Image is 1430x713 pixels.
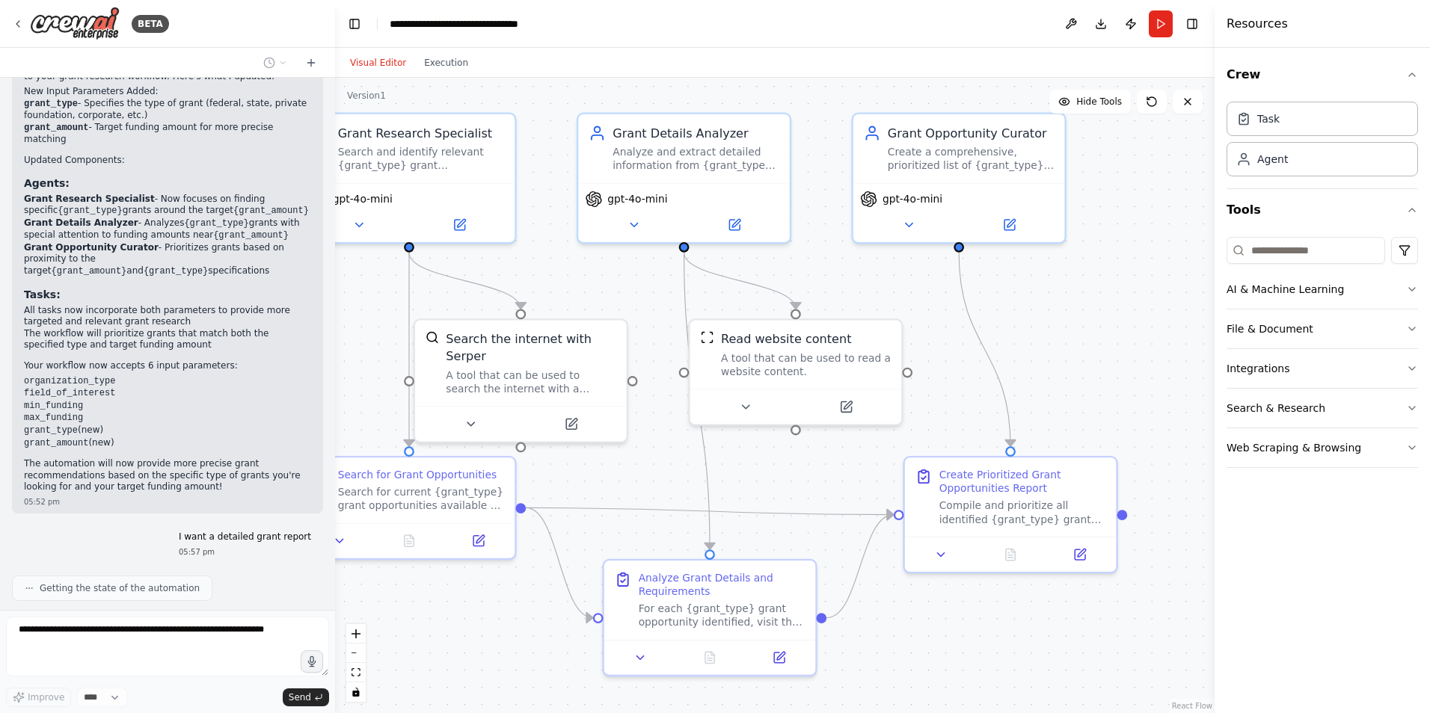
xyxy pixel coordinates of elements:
code: {grant_amount} [52,266,127,277]
div: 05:52 pm [24,496,311,507]
li: - Specifies the type of grant (federal, state, private foundation, corporate, etc.) [24,98,311,122]
button: Search & Research [1227,389,1418,428]
button: zoom in [346,624,366,643]
div: Version 1 [347,90,386,102]
div: Search for Grant OpportunitiesSearch for current {grant_type} grant opportunities available to {o... [301,456,516,560]
div: A tool that can be used to read a website content. [721,351,891,379]
code: {grant_type} [184,218,248,229]
div: Search the internet with Serper [446,330,616,365]
button: Open in side panel [411,214,508,235]
button: Open in side panel [749,647,808,668]
button: AI & Machine Learning [1227,270,1418,309]
button: Open in side panel [1050,544,1109,565]
code: {grant_type} [144,266,208,277]
button: No output available [974,544,1046,565]
span: Send [289,691,311,703]
button: fit view [346,663,366,682]
button: Open in side panel [523,414,620,435]
g: Edge from 778d0983-2fd6-4cc7-9162-7bf33e7c015d to 835eb123-d18f-4607-b193-c500ae3cd338 [826,506,894,626]
button: Improve [6,688,71,707]
li: (new) [24,425,311,437]
div: BETA [132,15,169,33]
strong: Grant Research Specialist [24,194,155,204]
div: React Flow controls [346,624,366,702]
button: Hide Tools [1049,90,1131,114]
div: For each {grant_type} grant opportunity identified, visit the official grant websites and extract... [639,602,805,629]
button: Tools [1227,189,1418,231]
div: Create Prioritized Grant Opportunities Report [939,468,1106,496]
span: Improve [28,691,64,703]
code: {grant_amount} [233,206,309,216]
div: Search for Grant Opportunities [338,468,497,481]
div: Grant Details AnalyzerAnalyze and extract detailed information from {grant_type} grant opportunit... [577,112,791,244]
code: {grant_amount} [213,230,289,241]
div: Create a comprehensive, prioritized list of {grant_type} grant opportunities for {organization_ty... [888,145,1055,173]
code: max_funding [24,413,83,423]
code: grant_amount [24,123,88,133]
button: Open in side panel [449,531,508,552]
code: min_funding [24,401,83,411]
li: - Prioritizes grants based on proximity to the target and specifications [24,242,311,278]
li: All tasks now incorporate both parameters to provide more targeted and relevant grant research [24,305,311,328]
code: organization_type [24,376,115,386]
div: Tools [1227,231,1418,480]
div: Grant Research Specialist [338,125,505,142]
span: gpt-4o-mini [333,192,393,206]
li: The workflow will prioritize grants that match both the specified type and target funding amount [24,328,311,351]
span: Getting the state of the automation [40,582,200,594]
div: Read website content [721,330,852,348]
button: Open in side panel [686,214,783,235]
span: gpt-4o-mini [607,192,667,206]
div: Compile and prioritize all identified {grant_type} grant opportunities into a comprehensive repor... [939,499,1106,526]
button: Execution [415,54,477,72]
button: zoom out [346,643,366,663]
div: ScrapeWebsiteToolRead website contentA tool that can be used to read a website content. [688,318,903,426]
h2: New Input Parameters Added: [24,86,311,98]
img: Logo [30,7,120,40]
button: Crew [1227,54,1418,96]
div: Agent [1257,152,1288,167]
g: Edge from 13c80c13-f139-4770-9414-4071e6027023 to 1a4e00b3-68fe-484d-9557-631f21251dee [675,253,804,309]
code: grant_type [24,99,78,109]
code: grant_type [24,425,78,436]
div: Task [1257,111,1280,126]
button: toggle interactivity [346,682,366,702]
button: Switch to previous chat [257,54,293,72]
code: {grant_type} [58,206,122,216]
div: Create Prioritized Grant Opportunities ReportCompile and prioritize all identified {grant_type} g... [903,456,1117,573]
div: A tool that can be used to search the internet with a search_query. Supports different search typ... [446,368,616,396]
div: Analyze Grant Details and Requirements [639,571,805,599]
span: gpt-4o-mini [883,192,942,206]
li: - Analyzes grants with special attention to funding amounts near [24,217,311,242]
img: SerperDevTool [426,330,439,344]
code: field_of_interest [24,388,115,398]
li: (new) [24,437,311,450]
button: Integrations [1227,349,1418,388]
g: Edge from cba333c8-4005-4902-b86a-4f28aadfd06c to 835eb123-d18f-4607-b193-c500ae3cd338 [951,253,1019,447]
div: Search for current {grant_type} grant opportunities available to {organization_type} organization... [338,485,505,513]
strong: Grant Opportunity Curator [24,242,159,253]
div: Grant Research SpecialistSearch and identify relevant {grant_type} grant opportunities for {organ... [301,112,516,244]
div: Analyze and extract detailed information from {grant_type} grant opportunities, including eligibi... [613,145,779,173]
g: Edge from d4e79b40-3999-474a-a31d-357abf68f583 to 1d84e0fc-9a14-49df-a773-91d088a65bc7 [400,253,417,447]
div: Grant Details Analyzer [613,125,779,142]
img: ScrapeWebsiteTool [700,330,714,344]
h3: Agents: [24,176,311,191]
button: Click to speak your automation idea [301,650,323,673]
button: Hide right sidebar [1182,13,1203,34]
h2: Updated Components: [24,155,311,167]
div: SerperDevToolSearch the internet with SerperA tool that can be used to search the internet with a... [414,318,628,443]
h3: Tasks: [24,287,311,302]
a: React Flow attribution [1172,702,1212,710]
div: Analyze Grant Details and RequirementsFor each {grant_type} grant opportunity identified, visit t... [602,559,817,676]
div: 05:57 pm [179,546,311,558]
button: File & Document [1227,309,1418,348]
button: Send [283,688,329,706]
button: Hide left sidebar [344,13,365,34]
button: Web Scraping & Browsing [1227,428,1418,467]
div: Grant Opportunity CuratorCreate a comprehensive, prioritized list of {grant_type} grant opportuni... [852,112,1067,244]
p: Your workflow now accepts 6 input parameters: [24,360,311,372]
strong: Grant Details Analyzer [24,217,138,228]
div: Search and identify relevant {grant_type} grant opportunities for {organization_type} organizatio... [338,145,505,173]
div: Grant Opportunity Curator [888,125,1055,142]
